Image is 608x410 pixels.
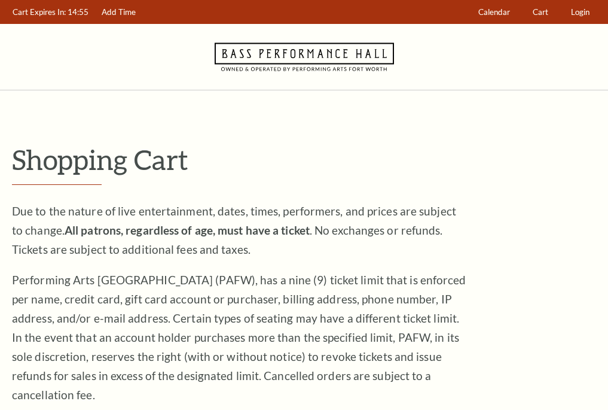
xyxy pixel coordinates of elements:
[96,1,142,24] a: Add Time
[12,204,456,256] span: Due to the nature of live entertainment, dates, times, performers, and prices are subject to chan...
[12,144,596,175] p: Shopping Cart
[527,1,554,24] a: Cart
[12,271,466,405] p: Performing Arts [GEOGRAPHIC_DATA] (PAFW), has a nine (9) ticket limit that is enforced per name, ...
[65,223,310,237] strong: All patrons, regardless of age, must have a ticket
[571,7,589,17] span: Login
[533,7,548,17] span: Cart
[13,7,66,17] span: Cart Expires In:
[478,7,510,17] span: Calendar
[566,1,595,24] a: Login
[473,1,516,24] a: Calendar
[68,7,88,17] span: 14:55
